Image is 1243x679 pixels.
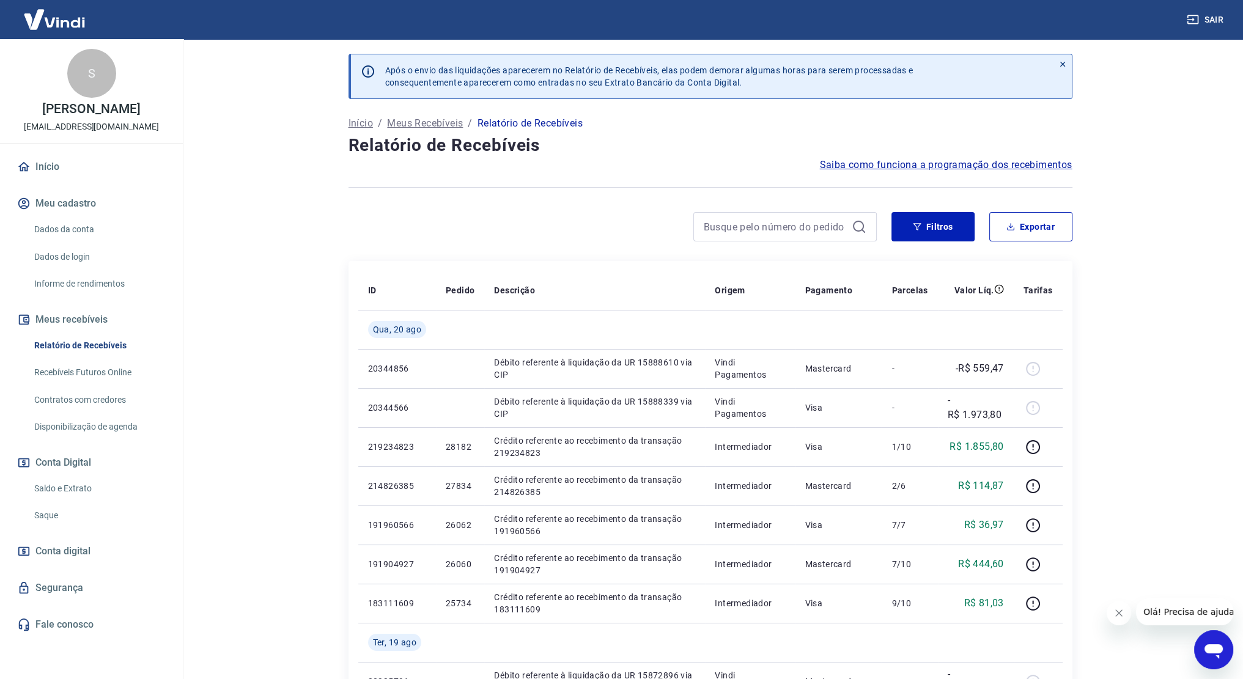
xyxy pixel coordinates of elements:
p: - [891,362,928,375]
p: 191904927 [368,558,426,570]
p: Visa [805,402,872,414]
p: Mastercard [805,362,872,375]
p: 25734 [446,597,474,609]
p: Origem [715,284,745,296]
p: 219234823 [368,441,426,453]
p: 27834 [446,480,474,492]
a: Conta digital [15,538,168,565]
button: Sair [1184,9,1228,31]
p: 183111609 [368,597,426,609]
p: 20344856 [368,362,426,375]
a: Saiba como funciona a programação dos recebimentos [820,158,1072,172]
a: Segurança [15,574,168,601]
p: Pedido [446,284,474,296]
p: Crédito referente ao recebimento da transação 183111609 [494,591,695,615]
a: Saldo e Extrato [29,476,168,501]
a: Saque [29,503,168,528]
button: Exportar [989,212,1072,241]
a: Contratos com credores [29,387,168,413]
p: R$ 36,97 [964,518,1003,532]
p: ID [368,284,377,296]
p: Intermediador [715,519,785,531]
a: Recebíveis Futuros Online [29,360,168,385]
p: / [468,116,472,131]
p: Visa [805,597,872,609]
a: Informe de rendimentos [29,271,168,296]
a: Disponibilização de agenda [29,414,168,439]
p: Descrição [494,284,535,296]
div: S [67,49,116,98]
p: [EMAIL_ADDRESS][DOMAIN_NAME] [24,120,159,133]
p: 28182 [446,441,474,453]
a: Dados de login [29,244,168,270]
span: Conta digital [35,543,90,560]
p: / [378,116,382,131]
p: 214826385 [368,480,426,492]
p: Vindi Pagamentos [715,395,785,420]
p: 7/7 [891,519,928,531]
p: - [891,402,928,414]
p: Após o envio das liquidações aparecerem no Relatório de Recebíveis, elas podem demorar algumas ho... [385,64,913,89]
p: 9/10 [891,597,928,609]
p: 26062 [446,519,474,531]
p: Mastercard [805,558,872,570]
span: Olá! Precisa de ajuda? [7,9,103,18]
p: -R$ 559,47 [956,361,1004,376]
p: Crédito referente ao recebimento da transação 191904927 [494,552,695,576]
p: Mastercard [805,480,872,492]
a: Relatório de Recebíveis [29,333,168,358]
iframe: Mensagem da empresa [1136,598,1233,625]
p: -R$ 1.973,80 [948,393,1004,422]
a: Início [349,116,373,131]
span: Qua, 20 ago [373,323,421,336]
p: [PERSON_NAME] [42,103,140,116]
p: Visa [805,519,872,531]
p: Intermediador [715,558,785,570]
button: Meu cadastro [15,190,168,217]
button: Filtros [891,212,975,241]
button: Meus recebíveis [15,306,168,333]
a: Meus Recebíveis [387,116,463,131]
p: Valor Líq. [954,284,994,296]
p: Intermediador [715,441,785,453]
p: Parcelas [891,284,928,296]
p: R$ 114,87 [958,479,1004,493]
p: R$ 1.855,80 [950,439,1003,454]
p: 20344566 [368,402,426,414]
a: Fale conosco [15,611,168,638]
img: Vindi [15,1,94,38]
p: 26060 [446,558,474,570]
p: 2/6 [891,480,928,492]
span: Ter, 19 ago [373,636,416,648]
p: Crédito referente ao recebimento da transação 214826385 [494,474,695,498]
input: Busque pelo número do pedido [704,218,847,236]
iframe: Fechar mensagem [1107,601,1131,625]
iframe: Botão para abrir a janela de mensagens [1194,630,1233,669]
p: Débito referente à liquidação da UR 15888339 via CIP [494,395,695,420]
p: Tarifas [1024,284,1053,296]
p: 7/10 [891,558,928,570]
h4: Relatório de Recebíveis [349,133,1072,158]
p: Visa [805,441,872,453]
p: Relatório de Recebíveis [478,116,583,131]
p: R$ 444,60 [958,557,1004,571]
p: Intermediador [715,597,785,609]
p: Débito referente à liquidação da UR 15888610 via CIP [494,356,695,381]
p: Crédito referente ao recebimento da transação 191960566 [494,513,695,537]
button: Conta Digital [15,449,168,476]
p: Pagamento [805,284,853,296]
p: 1/10 [891,441,928,453]
p: 191960566 [368,519,426,531]
a: Início [15,153,168,180]
p: Vindi Pagamentos [715,356,785,381]
p: R$ 81,03 [964,596,1003,611]
a: Dados da conta [29,217,168,242]
p: Intermediador [715,480,785,492]
p: Crédito referente ao recebimento da transação 219234823 [494,435,695,459]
